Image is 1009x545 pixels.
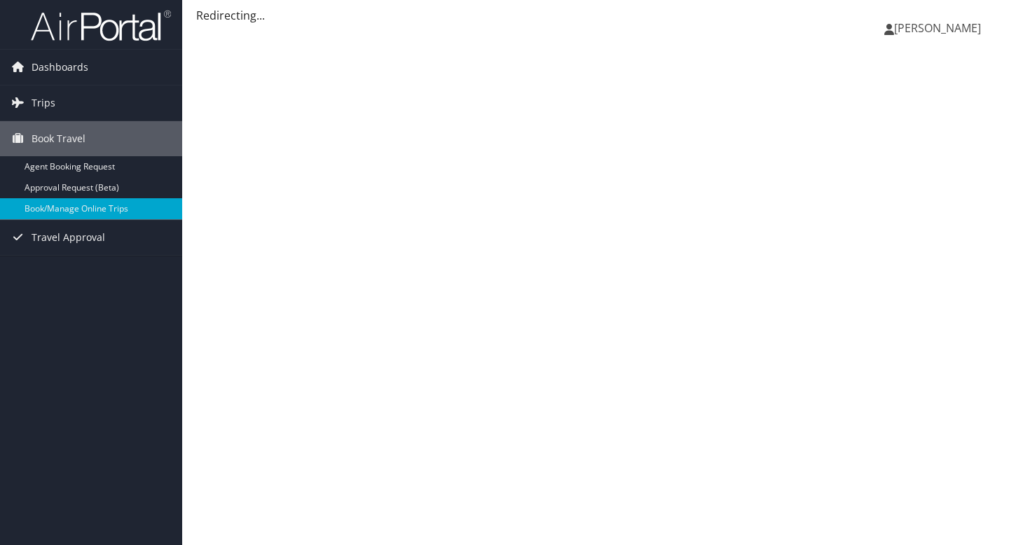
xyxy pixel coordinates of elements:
img: airportal-logo.png [31,9,171,42]
span: Trips [32,85,55,120]
div: Redirecting... [196,7,995,24]
span: [PERSON_NAME] [894,20,981,36]
a: [PERSON_NAME] [884,7,995,49]
span: Book Travel [32,121,85,156]
span: Dashboards [32,50,88,85]
span: Travel Approval [32,220,105,255]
